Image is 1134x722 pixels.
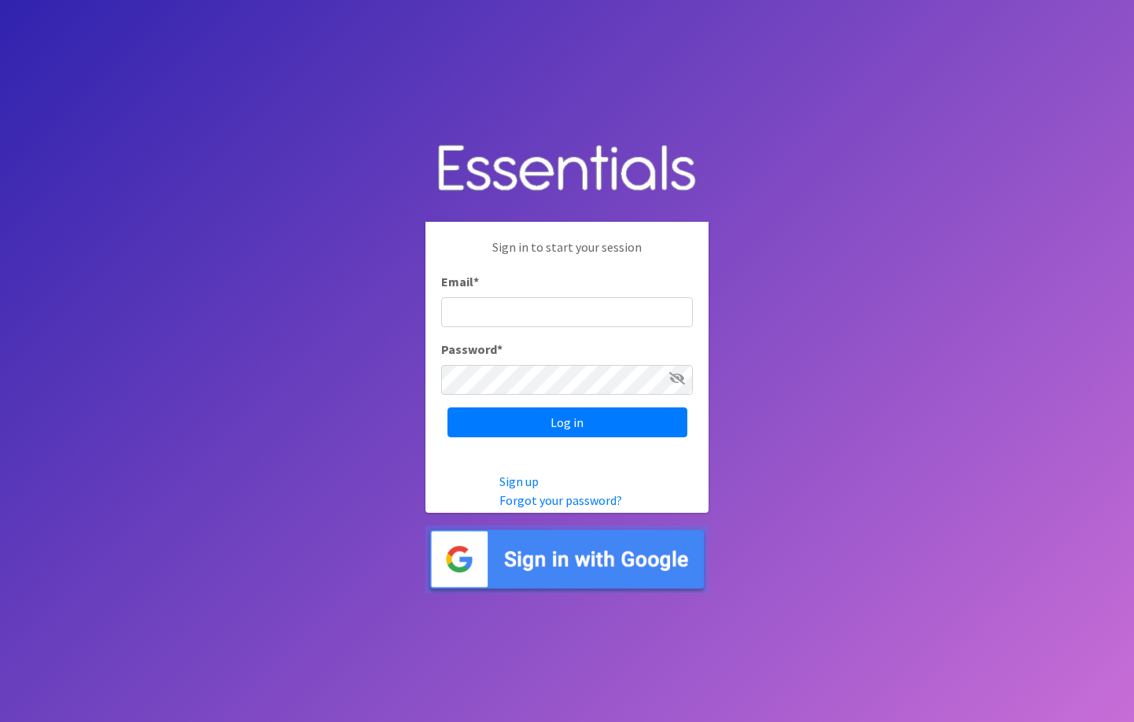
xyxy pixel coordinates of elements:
a: Sign up [499,473,539,489]
input: Log in [447,407,687,437]
abbr: required [473,274,479,289]
p: Sign in to start your session [441,238,693,272]
label: Email [441,272,479,291]
a: Forgot your password? [499,492,622,508]
abbr: required [497,341,503,357]
img: Sign in with Google [425,525,709,594]
img: Human Essentials [425,129,709,210]
label: Password [441,340,503,359]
